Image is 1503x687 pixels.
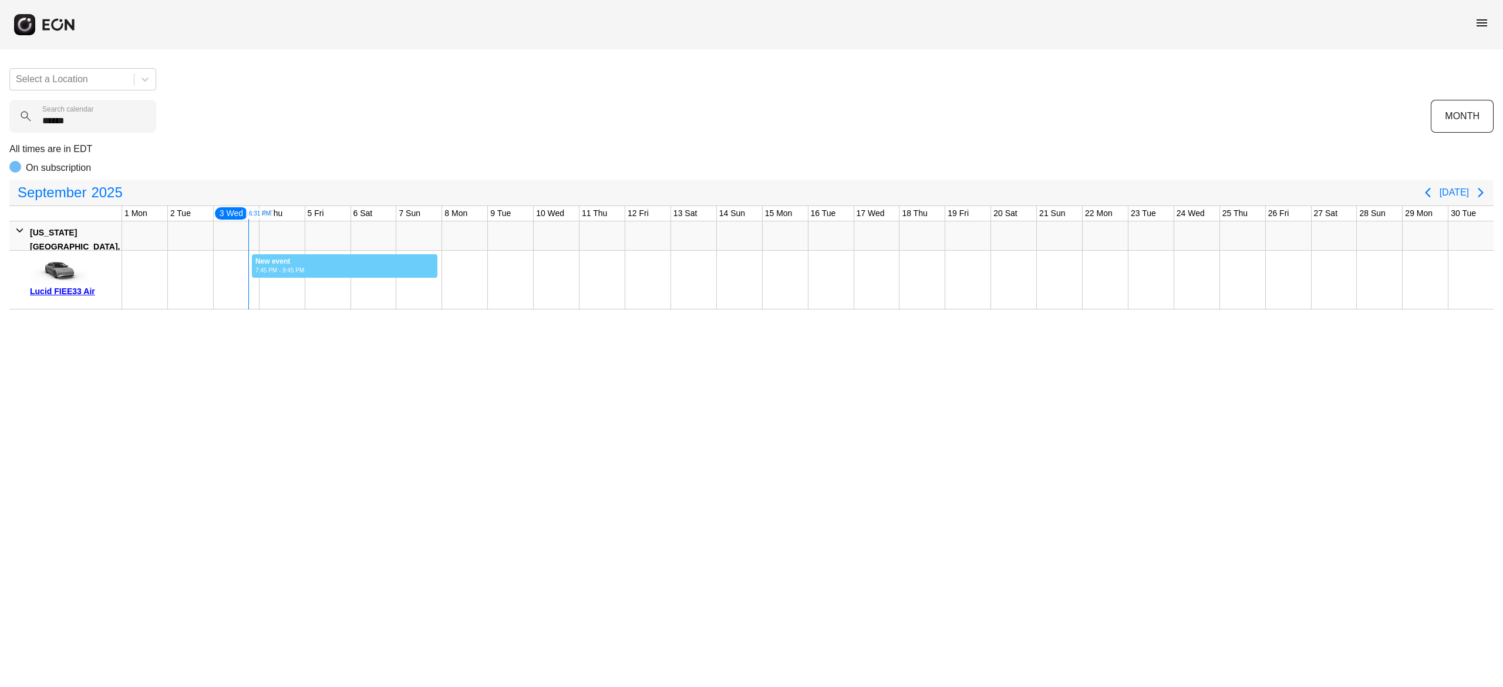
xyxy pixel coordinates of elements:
div: 8 Mon [442,206,470,221]
div: 6 Sat [351,206,375,221]
div: 4 Thu [260,206,285,221]
div: 27 Sat [1312,206,1340,221]
button: [DATE] [1440,182,1469,203]
div: [US_STATE][GEOGRAPHIC_DATA], [GEOGRAPHIC_DATA] [30,225,120,268]
div: 22 Mon [1083,206,1115,221]
div: 17 Wed [854,206,887,221]
div: 25 Thu [1220,206,1250,221]
div: 5 Fri [305,206,326,221]
label: Search calendar [42,105,93,114]
p: All times are in EDT [9,142,1494,156]
p: On subscription [26,161,91,175]
div: 30 Tue [1448,206,1478,221]
div: 9 Tue [488,206,513,221]
div: 10 Wed [534,206,567,221]
div: 28 Sun [1357,206,1387,221]
div: 16 Tue [808,206,838,221]
button: September2025 [11,181,130,204]
div: 12 Fri [625,206,651,221]
div: 20 Sat [991,206,1019,221]
div: 29 Mon [1403,206,1435,221]
div: 7 Sun [396,206,423,221]
button: Next page [1469,181,1492,204]
div: 11 Thu [579,206,609,221]
div: 26 Fri [1266,206,1292,221]
div: 19 Fri [945,206,971,221]
div: 15 Mon [763,206,795,221]
span: September [15,181,89,204]
span: menu [1475,16,1489,30]
span: 2025 [89,181,124,204]
div: 1 Mon [122,206,150,221]
div: Lucid FIEE33 Air [30,284,117,298]
img: car [30,255,89,284]
div: 2 Tue [168,206,193,221]
div: 14 Sun [717,206,747,221]
button: Previous page [1416,181,1440,204]
div: 13 Sat [671,206,699,221]
div: 3 Wed [214,206,249,221]
div: 18 Thu [899,206,929,221]
div: 23 Tue [1128,206,1158,221]
div: 21 Sun [1037,206,1067,221]
button: MONTH [1431,100,1494,133]
div: 24 Wed [1174,206,1207,221]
